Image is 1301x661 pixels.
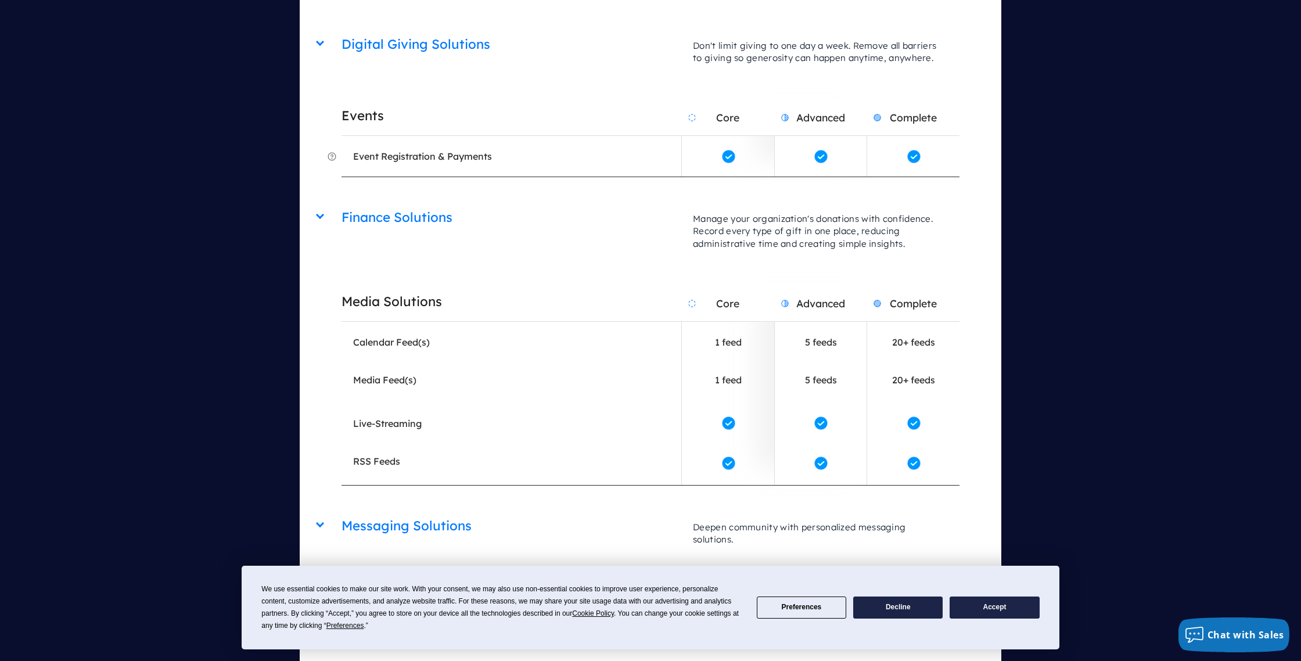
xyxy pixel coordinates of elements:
em: RSS Feeds [353,455,400,467]
span: Chat with Sales [1207,628,1284,641]
em: Media Feed(s) [353,374,416,386]
h2: Core [682,285,774,321]
h2: Complete [867,99,959,135]
div: We use essential cookies to make our site work. With your consent, we may also use non-essential ... [261,583,742,632]
h2: Advanced [775,285,867,321]
em: Calendar Feed(s) [353,336,430,348]
p: Manage your organization's donations with confidence. Record every type of gift in one place, red... [681,201,959,261]
h2: Complete [867,285,959,321]
h2: Events [342,101,681,131]
button: Accept [950,597,1039,619]
button: Decline [853,597,943,619]
h2: Messaging Solutions [342,511,681,541]
span: Cookie Policy [572,609,614,617]
button: Chat with Sales [1178,617,1290,652]
span: 5 feeds [805,374,837,391]
em: Live-Streaming [353,418,422,429]
span: Event Registration & Payments [353,148,492,165]
p: Deepen community with personalized messaging solutions. [681,509,959,558]
span: 1 feed [715,333,742,351]
h2: Core [682,99,774,135]
div: Cookie Consent Prompt [242,566,1059,649]
span: 5 feeds [805,333,837,351]
span: 1 feed [715,374,742,391]
span: 20+ feeds [892,333,935,351]
h2: Advanced [775,99,867,135]
h2: Digital Giving Solutions [342,30,681,59]
p: Don't limit giving to one day a week. Remove all barriers to giving so generosity can happen anyt... [681,28,959,76]
h2: Media Solutions [342,287,681,317]
button: Preferences [757,597,846,619]
h2: Finance Solutions [342,203,681,232]
span: Preferences [326,622,364,630]
span: 20+ feeds [892,374,935,391]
